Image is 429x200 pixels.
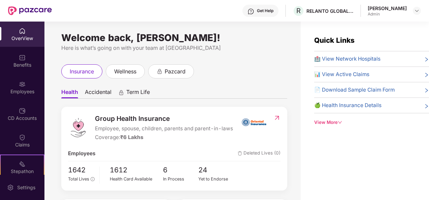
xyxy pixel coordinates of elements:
[241,113,267,130] img: insurerIcon
[68,118,88,138] img: logo
[424,87,429,94] span: right
[414,8,420,13] img: svg+xml;base64,PHN2ZyBpZD0iRHJvcGRvd24tMzJ4MzIiIHhtbG5zPSJodHRwOi8vd3d3LnczLm9yZy8yMDAwL3N2ZyIgd2...
[19,134,26,141] img: svg+xml;base64,PHN2ZyBpZD0iQ2xhaW0iIHhtbG5zPSJodHRwOi8vd3d3LnczLm9yZy8yMDAwL3N2ZyIgd2lkdGg9IjIwIi...
[314,70,369,78] span: 📊 View Active Claims
[120,134,143,140] span: ₹6 Lakhs
[257,8,273,13] div: Get Help
[118,89,124,95] div: animation
[19,107,26,114] img: svg+xml;base64,PHN2ZyBpZD0iQ0RfQWNjb3VudHMiIGRhdGEtbmFtZT0iQ0QgQWNjb3VudHMiIHhtbG5zPSJodHRwOi8vd3...
[247,8,254,15] img: svg+xml;base64,PHN2ZyBpZD0iSGVscC0zMngzMiIgeG1sbnM9Imh0dHA6Ly93d3cudzMub3JnLzIwMDAvc3ZnIiB3aWR0aD...
[95,125,233,133] span: Employee, spouse, children, parents and parent-in-laws
[314,86,395,94] span: 📄 Download Sample Claim Form
[19,161,26,167] img: svg+xml;base64,PHN2ZyB4bWxucz0iaHR0cDovL3d3dy53My5vcmcvMjAwMC9zdmciIHdpZHRoPSIyMSIgaGVpZ2h0PSIyMC...
[19,28,26,34] img: svg+xml;base64,PHN2ZyBpZD0iSG9tZSIgeG1sbnM9Imh0dHA6Ly93d3cudzMub3JnLzIwMDAvc3ZnIiB3aWR0aD0iMjAiIG...
[95,113,233,124] span: Group Health Insurance
[61,44,287,52] div: Here is what’s going on with your team at [GEOGRAPHIC_DATA]
[68,149,95,158] span: Employees
[198,176,234,182] div: Yet to Endorse
[70,67,94,76] span: insurance
[314,119,429,126] div: View More
[368,11,407,17] div: Admin
[157,68,163,74] div: animation
[95,133,233,141] div: Coverage:
[424,56,429,63] span: right
[296,7,301,15] span: R
[165,67,186,76] span: pazcard
[198,165,234,176] span: 24
[114,67,136,76] span: wellness
[273,114,280,121] img: RedirectIcon
[110,176,163,182] div: Health Card Available
[306,8,354,14] div: RELANTO GLOBAL PRIVATE LIMITED
[7,184,14,191] img: svg+xml;base64,PHN2ZyBpZD0iU2V0dGluZy0yMHgyMCIgeG1sbnM9Imh0dHA6Ly93d3cudzMub3JnLzIwMDAvc3ZnIiB3aW...
[238,149,280,158] span: Deleted Lives (0)
[126,89,150,98] span: Term Life
[163,165,198,176] span: 6
[68,176,89,181] span: Total Lives
[424,103,429,109] span: right
[85,89,111,98] span: Accidental
[163,176,198,182] div: In Process
[238,151,242,156] img: deleteIcon
[61,89,78,98] span: Health
[424,72,429,78] span: right
[1,168,44,175] div: Stepathon
[61,35,287,40] div: Welcome back, [PERSON_NAME]!
[19,54,26,61] img: svg+xml;base64,PHN2ZyBpZD0iQmVuZWZpdHMiIHhtbG5zPSJodHRwOi8vd3d3LnczLm9yZy8yMDAwL3N2ZyIgd2lkdGg9Ij...
[314,101,382,109] span: 🍏 Health Insurance Details
[19,81,26,88] img: svg+xml;base64,PHN2ZyBpZD0iRW1wbG95ZWVzIiB4bWxucz0iaHR0cDovL3d3dy53My5vcmcvMjAwMC9zdmciIHdpZHRoPS...
[15,184,37,191] div: Settings
[314,36,355,44] span: Quick Links
[314,55,381,63] span: 🏥 View Network Hospitals
[68,165,95,176] span: 1642
[338,120,342,125] span: down
[110,165,163,176] span: 1612
[91,177,94,181] span: info-circle
[368,5,407,11] div: [PERSON_NAME]
[8,6,52,15] img: New Pazcare Logo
